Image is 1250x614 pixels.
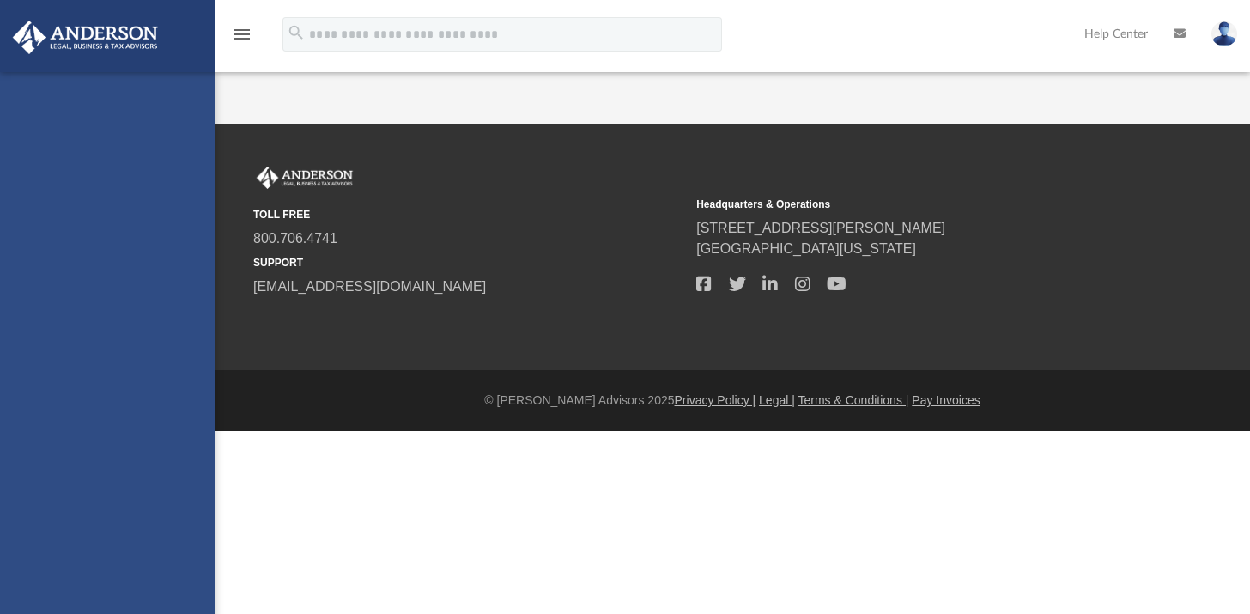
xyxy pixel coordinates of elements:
a: Terms & Conditions | [798,393,909,407]
a: [GEOGRAPHIC_DATA][US_STATE] [696,241,916,256]
a: [STREET_ADDRESS][PERSON_NAME] [696,221,945,235]
img: Anderson Advisors Platinum Portal [253,167,356,189]
img: Anderson Advisors Platinum Portal [8,21,163,54]
a: Legal | [759,393,795,407]
a: 800.706.4741 [253,231,337,246]
small: TOLL FREE [253,207,684,222]
i: search [287,23,306,42]
img: User Pic [1211,21,1237,46]
a: menu [232,33,252,45]
small: SUPPORT [253,255,684,271]
div: © [PERSON_NAME] Advisors 2025 [215,392,1250,410]
small: Headquarters & Operations [696,197,1127,212]
a: Privacy Policy | [675,393,756,407]
a: Pay Invoices [912,393,980,407]
i: menu [232,24,252,45]
a: [EMAIL_ADDRESS][DOMAIN_NAME] [253,279,486,294]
